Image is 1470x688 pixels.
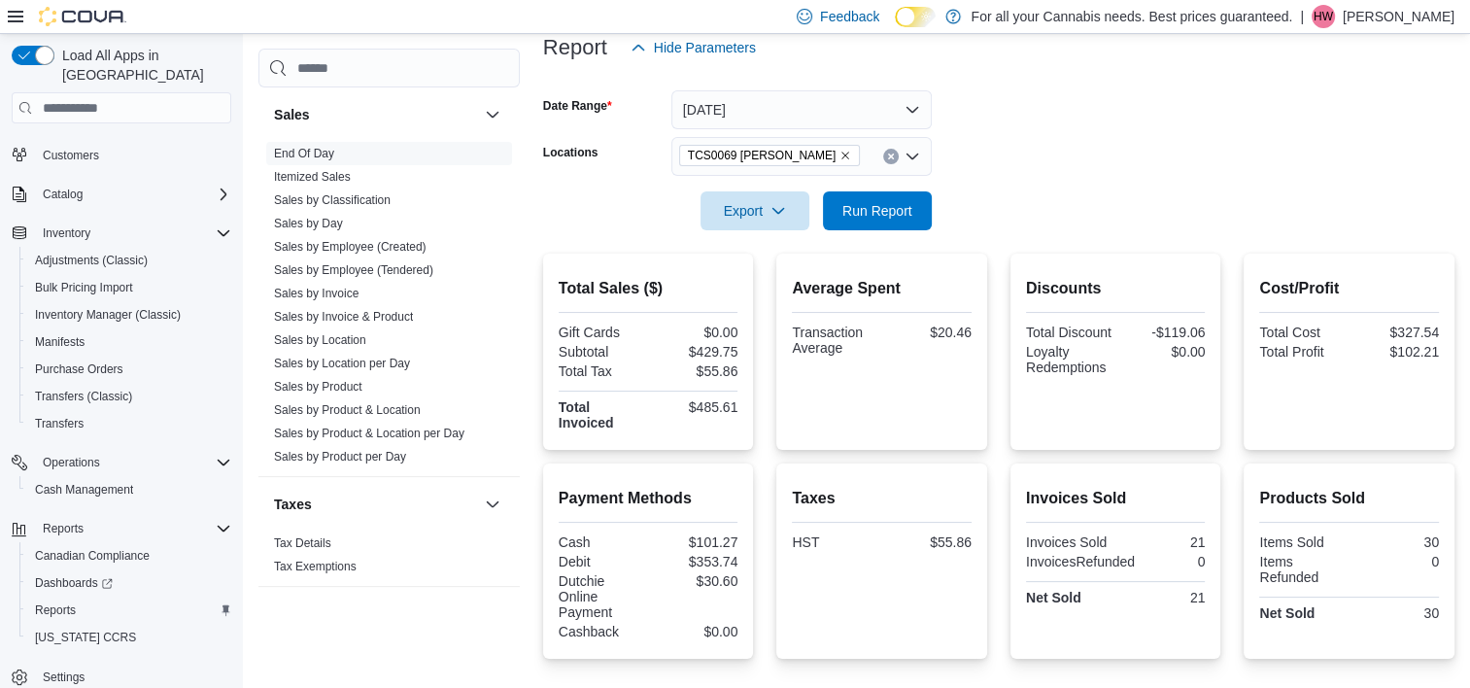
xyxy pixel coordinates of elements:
[19,476,239,503] button: Cash Management
[274,426,464,441] span: Sales by Product & Location per Day
[19,274,239,301] button: Bulk Pricing Import
[35,334,85,350] span: Manifests
[481,493,504,516] button: Taxes
[886,534,972,550] div: $55.86
[35,183,231,206] span: Catalog
[274,240,427,254] a: Sales by Employee (Created)
[652,624,737,639] div: $0.00
[1353,344,1439,360] div: $102.21
[559,487,738,510] h2: Payment Methods
[1026,487,1206,510] h2: Invoices Sold
[1026,534,1111,550] div: Invoices Sold
[27,330,231,354] span: Manifests
[1353,554,1439,569] div: 0
[1026,344,1111,375] div: Loyalty Redemptions
[258,532,520,586] div: Taxes
[1259,534,1345,550] div: Items Sold
[27,599,84,622] a: Reports
[4,181,239,208] button: Catalog
[4,141,239,169] button: Customers
[559,277,738,300] h2: Total Sales ($)
[4,449,239,476] button: Operations
[823,191,932,230] button: Run Report
[274,495,312,514] h3: Taxes
[27,626,231,649] span: Washington CCRS
[35,517,231,540] span: Reports
[35,143,231,167] span: Customers
[27,358,231,381] span: Purchase Orders
[886,325,972,340] div: $20.46
[35,183,90,206] button: Catalog
[1259,554,1345,585] div: Items Refunded
[688,146,837,165] span: TCS0069 [PERSON_NAME]
[543,36,607,59] h3: Report
[43,521,84,536] span: Reports
[39,7,126,26] img: Cova
[1353,534,1439,550] div: 30
[274,310,413,324] a: Sales by Invoice & Product
[27,544,157,568] a: Canadian Compliance
[27,571,120,595] a: Dashboards
[19,410,239,437] button: Transfers
[895,7,936,27] input: Dark Mode
[883,149,899,164] button: Clear input
[274,449,406,464] span: Sales by Product per Day
[27,276,141,299] a: Bulk Pricing Import
[559,363,644,379] div: Total Tax
[274,263,433,277] a: Sales by Employee (Tendered)
[35,602,76,618] span: Reports
[1026,590,1081,605] strong: Net Sold
[274,147,334,160] a: End Of Day
[274,403,421,417] a: Sales by Product & Location
[274,309,413,325] span: Sales by Invoice & Product
[274,427,464,440] a: Sales by Product & Location per Day
[19,383,239,410] button: Transfers (Classic)
[35,575,113,591] span: Dashboards
[274,146,334,161] span: End Of Day
[35,144,107,167] a: Customers
[35,253,148,268] span: Adjustments (Classic)
[35,416,84,431] span: Transfers
[19,624,239,651] button: [US_STATE] CCRS
[559,344,644,360] div: Subtotal
[258,142,520,476] div: Sales
[19,569,239,597] a: Dashboards
[274,450,406,464] a: Sales by Product per Day
[274,535,331,551] span: Tax Details
[274,356,410,371] span: Sales by Location per Day
[27,626,144,649] a: [US_STATE] CCRS
[1119,534,1205,550] div: 21
[792,487,972,510] h2: Taxes
[1259,344,1345,360] div: Total Profit
[274,105,310,124] h3: Sales
[43,148,99,163] span: Customers
[35,222,231,245] span: Inventory
[35,361,123,377] span: Purchase Orders
[701,191,809,230] button: Export
[792,325,877,356] div: Transaction Average
[274,402,421,418] span: Sales by Product & Location
[54,46,231,85] span: Load All Apps in [GEOGRAPHIC_DATA]
[274,380,362,394] a: Sales by Product
[1119,344,1205,360] div: $0.00
[27,478,141,501] a: Cash Management
[652,363,737,379] div: $55.86
[27,303,231,327] span: Inventory Manager (Classic)
[623,28,764,67] button: Hide Parameters
[27,478,231,501] span: Cash Management
[792,277,972,300] h2: Average Spent
[274,332,366,348] span: Sales by Location
[1353,605,1439,621] div: 30
[274,379,362,395] span: Sales by Product
[1259,605,1315,621] strong: Net Sold
[274,333,366,347] a: Sales by Location
[27,330,92,354] a: Manifests
[559,534,644,550] div: Cash
[19,356,239,383] button: Purchase Orders
[27,412,91,435] a: Transfers
[543,145,598,160] label: Locations
[652,399,737,415] div: $485.61
[274,287,359,300] a: Sales by Invoice
[274,239,427,255] span: Sales by Employee (Created)
[1259,277,1439,300] h2: Cost/Profit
